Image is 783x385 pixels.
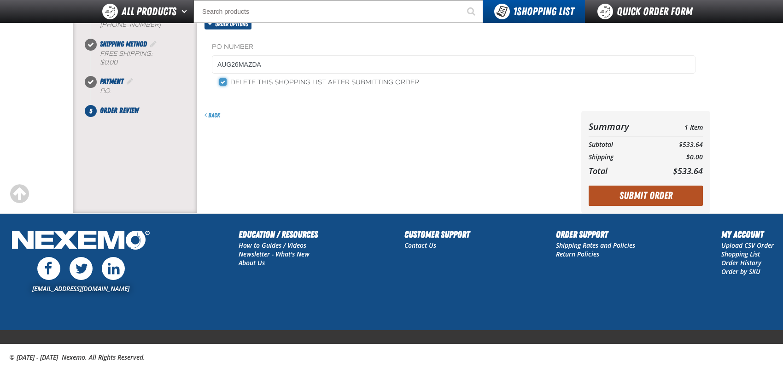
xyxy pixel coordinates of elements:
[205,19,251,29] button: Order options
[212,43,695,52] label: PO Number
[219,78,419,87] label: Delete this shopping list after submitting order
[205,111,220,119] a: Back
[721,267,760,276] a: Order by SKU
[219,78,227,86] input: Delete this shopping list after submitting order
[215,19,251,29] span: Order options
[239,250,310,258] a: Newsletter - What's New
[513,5,574,18] span: Shopping List
[91,76,197,105] li: Payment. Step 4 of 5. Completed
[239,227,318,241] h2: Education / Resources
[721,227,774,241] h2: My Account
[91,39,197,76] li: Shipping Method. Step 3 of 5. Completed
[100,106,139,115] span: Order Review
[404,241,436,250] a: Contact Us
[721,241,774,250] a: Upload CSV Order
[100,77,123,86] span: Payment
[9,227,152,255] img: Nexemo Logo
[100,50,197,67] div: Free Shipping:
[513,5,517,18] strong: 1
[556,241,635,250] a: Shipping Rates and Policies
[589,163,654,178] th: Total
[32,284,129,293] a: [EMAIL_ADDRESS][DOMAIN_NAME]
[149,40,158,48] a: Edit Shipping Method
[100,87,197,96] div: P.O.
[556,227,635,241] h2: Order Support
[721,250,760,258] a: Shopping List
[91,105,197,116] li: Order Review. Step 5 of 5. Not Completed
[654,151,703,163] td: $0.00
[100,40,147,48] span: Shipping Method
[125,77,134,86] a: Edit Payment
[589,139,654,151] th: Subtotal
[721,258,761,267] a: Order History
[239,258,265,267] a: About Us
[404,227,470,241] h2: Customer Support
[654,118,703,134] td: 1 Item
[589,118,654,134] th: Summary
[100,58,117,66] strong: $0.00
[239,241,306,250] a: How to Guides / Videos
[654,139,703,151] td: $533.64
[9,184,29,204] div: Scroll to the top
[122,3,176,20] span: All Products
[589,151,654,163] th: Shipping
[100,21,161,29] bdo: [PHONE_NUMBER]
[556,250,599,258] a: Return Policies
[85,105,97,117] span: 5
[673,165,703,176] span: $533.64
[589,186,703,206] button: Submit Order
